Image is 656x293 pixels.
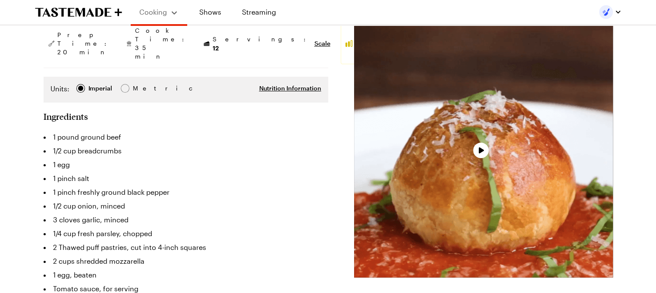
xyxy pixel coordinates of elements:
h2: Ingredients [44,111,88,122]
div: Imperial Metric [50,84,151,96]
button: Profile picture [599,5,621,19]
button: Play Video [473,143,489,158]
button: Nutrition Information [259,84,321,93]
li: 1/2 cup breadcrumbs [44,144,328,158]
li: 2 cups shredded mozzarella [44,254,328,268]
button: Scale [314,39,330,48]
span: Imperial [88,84,113,93]
li: 3 cloves garlic, minced [44,213,328,227]
li: 1 pinch freshly ground black pepper [44,185,328,199]
li: 1 egg, beaten [44,268,328,282]
label: Units: [50,84,69,94]
li: 1/4 cup fresh parsley, chopped [44,227,328,240]
span: Prep Time: 20 min [57,31,111,56]
span: Cook Time: 35 min [135,26,188,61]
span: 12 [213,44,219,52]
img: Profile picture [599,5,613,19]
li: 1 egg [44,158,328,171]
span: Servings: [213,35,310,53]
div: Imperial [88,84,112,93]
div: Metric [133,84,151,93]
li: 1/2 cup onion, minced [44,199,328,213]
a: To Tastemade Home Page [35,7,122,17]
li: 2 Thawed puff pastries, cut into 4-inch squares [44,240,328,254]
span: Metric [133,84,152,93]
video-js: Video Player [354,19,613,277]
li: 1 pinch salt [44,171,328,185]
button: Cooking [139,3,179,21]
span: Cooking [139,8,167,16]
li: 1 pound ground beef [44,130,328,144]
